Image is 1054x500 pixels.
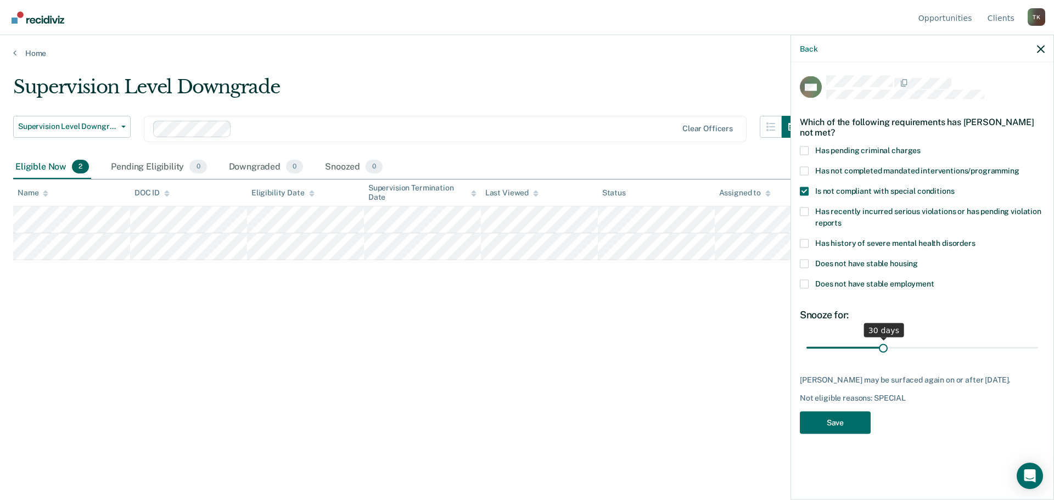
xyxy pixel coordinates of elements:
span: Has recently incurred serious violations or has pending violation reports [815,206,1041,227]
div: Downgraded [227,155,306,179]
button: Profile dropdown button [1028,8,1045,26]
div: Snooze for: [800,308,1045,321]
div: 30 days [864,323,904,337]
div: Eligible Now [13,155,91,179]
span: 0 [189,160,206,174]
div: T K [1028,8,1045,26]
span: Is not compliant with special conditions [815,186,954,195]
div: Supervision Level Downgrade [13,76,804,107]
span: Supervision Level Downgrade [18,122,117,131]
div: Pending Eligibility [109,155,209,179]
div: DOC ID [134,188,170,198]
div: [PERSON_NAME] may be surfaced again on or after [DATE]. [800,375,1045,384]
div: Not eligible reasons: SPECIAL [800,394,1045,403]
div: Supervision Termination Date [368,183,476,202]
div: Assigned to [719,188,771,198]
span: 0 [286,160,303,174]
div: Which of the following requirements has [PERSON_NAME] not met? [800,108,1045,146]
div: Name [18,188,48,198]
span: 0 [366,160,383,174]
img: Recidiviz [12,12,64,24]
button: Back [800,44,817,53]
span: Has history of severe mental health disorders [815,238,975,247]
div: Status [602,188,626,198]
span: Does not have stable housing [815,259,918,267]
span: 2 [72,160,89,174]
span: Has not completed mandated interventions/programming [815,166,1019,175]
span: Has pending criminal charges [815,145,921,154]
button: Save [800,411,871,434]
div: Open Intercom Messenger [1017,463,1043,489]
span: Does not have stable employment [815,279,934,288]
div: Eligibility Date [251,188,315,198]
div: Last Viewed [485,188,539,198]
div: Clear officers [682,124,733,133]
a: Home [13,48,1041,58]
div: Snoozed [323,155,385,179]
